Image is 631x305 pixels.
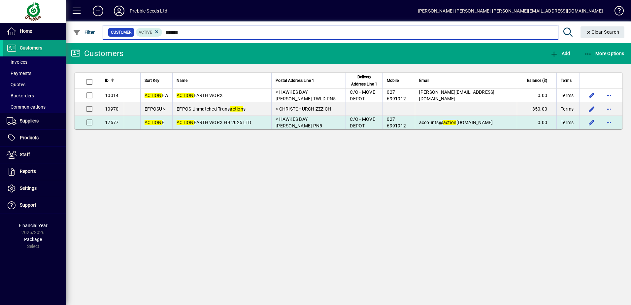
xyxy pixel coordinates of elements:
[3,56,66,68] a: Invoices
[581,26,625,38] button: Clear
[517,102,556,116] td: -350.00
[610,1,623,23] a: Knowledge Base
[177,77,267,84] div: Name
[24,237,42,242] span: Package
[3,101,66,113] a: Communications
[387,77,399,84] span: Mobile
[387,89,406,101] span: 027 6991912
[3,79,66,90] a: Quotes
[177,93,194,98] em: ACTION
[350,73,379,88] span: Delivery Address Line 1
[230,106,243,112] em: action
[350,117,375,128] span: C/O - MOVE DEPOT
[419,120,493,125] span: accounts@ [DOMAIN_NAME]
[521,77,553,84] div: Balance ($)
[87,5,109,17] button: Add
[177,106,246,112] span: EFPOS Unmatched Trans s
[586,90,597,101] button: Edit
[111,29,131,36] span: Customer
[419,77,429,84] span: Email
[276,117,322,128] span: < HAWKES BAY [PERSON_NAME] PN5
[7,71,31,76] span: Payments
[109,5,130,17] button: Profile
[130,6,167,16] div: Prebble Seeds Ltd
[276,89,336,101] span: < HAWKES BAY [PERSON_NAME] TWLD PN5
[550,51,570,56] span: Add
[145,77,159,84] span: Sort Key
[387,117,406,128] span: 027 6991912
[586,29,619,35] span: Clear Search
[145,93,162,98] em: ACTION
[586,104,597,114] button: Edit
[517,89,556,102] td: 0.00
[20,118,39,123] span: Suppliers
[145,120,164,125] span: E
[3,23,66,40] a: Home
[7,82,25,87] span: Quotes
[3,180,66,197] a: Settings
[586,117,597,128] button: Edit
[527,77,547,84] span: Balance ($)
[71,26,97,38] button: Filter
[71,48,123,59] div: Customers
[561,106,574,112] span: Terms
[387,77,411,84] div: Mobile
[3,90,66,101] a: Backorders
[584,51,624,56] span: More Options
[105,93,118,98] span: 10014
[20,186,37,191] span: Settings
[604,90,614,101] button: More options
[7,104,46,110] span: Communications
[419,77,513,84] div: Email
[105,120,118,125] span: 17577
[20,28,32,34] span: Home
[604,104,614,114] button: More options
[145,106,166,112] span: EFPOSUN
[582,48,626,59] button: More Options
[145,120,162,125] em: ACTION
[105,77,109,84] span: ID
[3,147,66,163] a: Staff
[20,45,42,51] span: Customers
[139,30,152,35] span: Active
[145,93,168,98] span: EW
[105,77,120,84] div: ID
[177,77,187,84] span: Name
[7,93,34,98] span: Backorders
[419,89,495,101] span: [PERSON_NAME][EMAIL_ADDRESS][DOMAIN_NAME]
[105,106,118,112] span: 10970
[177,120,251,125] span: EARTH WORX HB 2025 LTD
[136,28,162,37] mat-chip: Activation Status: Active
[561,119,574,126] span: Terms
[604,117,614,128] button: More options
[418,6,603,16] div: [PERSON_NAME] [PERSON_NAME] [PERSON_NAME][EMAIL_ADDRESS][DOMAIN_NAME]
[19,223,48,228] span: Financial Year
[20,135,39,140] span: Products
[276,106,331,112] span: < CHRISTCHURCH ZZZ CH
[20,169,36,174] span: Reports
[548,48,572,59] button: Add
[3,113,66,129] a: Suppliers
[177,120,194,125] em: ACTION
[3,197,66,214] a: Support
[561,77,572,84] span: Terms
[7,59,27,65] span: Invoices
[3,130,66,146] a: Products
[443,120,457,125] em: action
[517,116,556,129] td: 0.00
[276,77,314,84] span: Postal Address Line 1
[3,68,66,79] a: Payments
[177,93,223,98] span: EARTH WORX
[20,202,36,208] span: Support
[73,30,95,35] span: Filter
[350,89,375,101] span: C/O - MOVE DEPOT
[3,163,66,180] a: Reports
[561,92,574,99] span: Terms
[20,152,30,157] span: Staff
